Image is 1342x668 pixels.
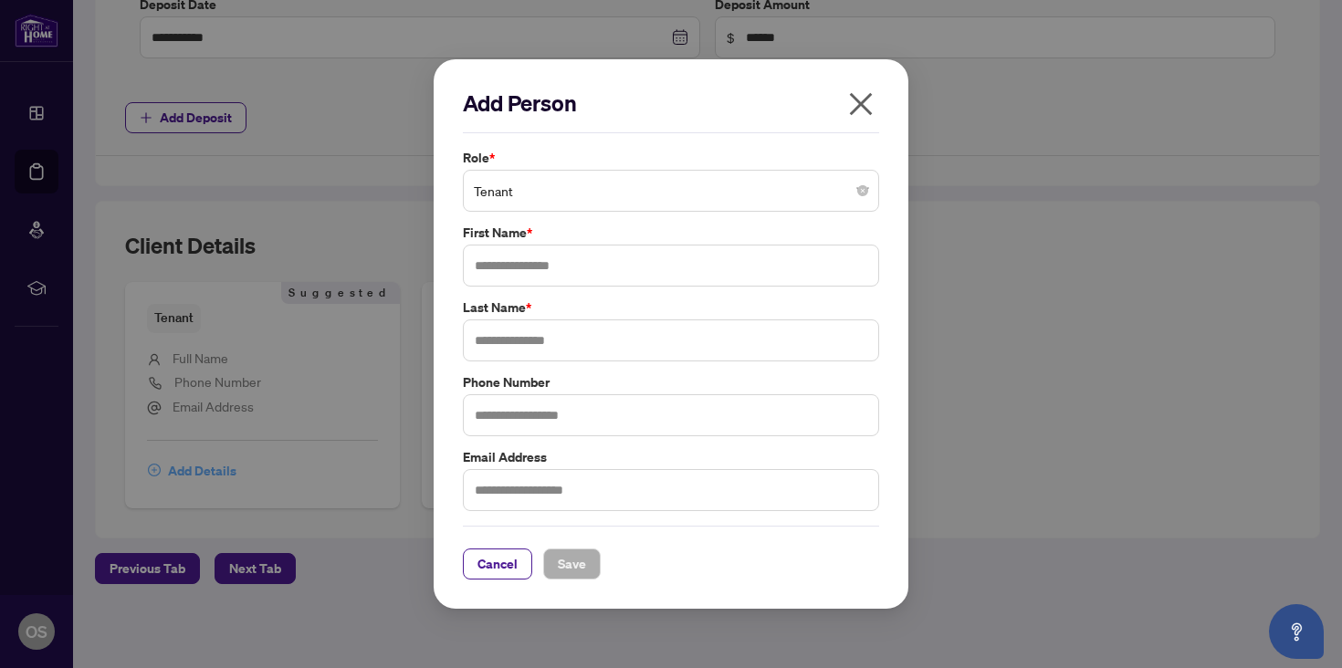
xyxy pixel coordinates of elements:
span: Cancel [477,549,518,579]
span: Tenant [474,173,868,208]
span: close [846,89,875,119]
label: Email Address [463,447,879,467]
h2: Add Person [463,89,879,118]
button: Save [543,548,601,579]
label: Role [463,148,879,168]
label: Phone Number [463,372,879,392]
span: close-circle [857,185,868,196]
label: First Name [463,223,879,243]
label: Last Name [463,297,879,318]
button: Cancel [463,548,532,579]
button: Open asap [1269,604,1324,659]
